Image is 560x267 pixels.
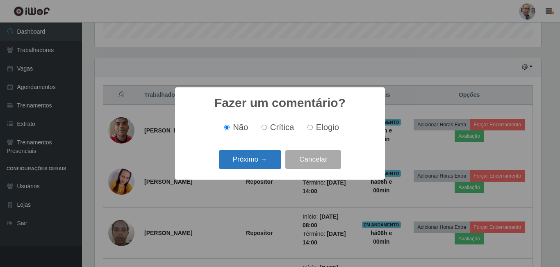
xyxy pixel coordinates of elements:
span: Não [233,123,248,132]
h2: Fazer um comentário? [214,96,346,110]
input: Elogio [307,125,313,130]
input: Crítica [262,125,267,130]
span: Crítica [270,123,294,132]
button: Cancelar [285,150,341,169]
button: Próximo → [219,150,281,169]
span: Elogio [316,123,339,132]
input: Não [224,125,230,130]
